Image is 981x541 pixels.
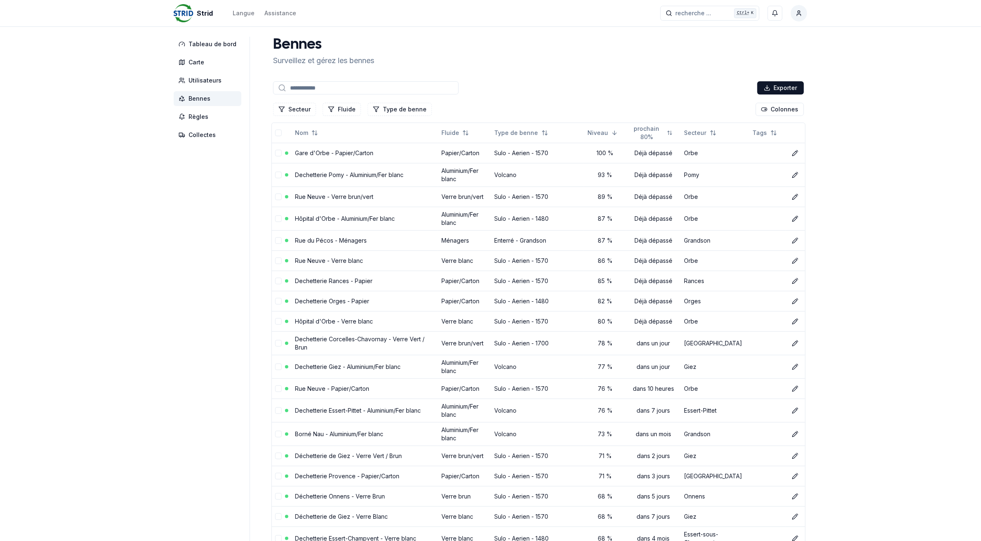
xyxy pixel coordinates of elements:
button: select-row [275,473,282,480]
td: [GEOGRAPHIC_DATA] [681,331,750,355]
td: Verre brun/vert [438,331,491,355]
div: dans 5 jours [630,492,678,501]
div: dans un jour [630,339,678,347]
td: Volcano [491,422,585,446]
td: Onnens [681,486,750,506]
div: dans 10 heures [630,385,678,393]
a: Dechetterie Rances - Papier [295,277,373,284]
td: Sulo - Aerien - 1570 [491,311,585,331]
span: recherche ... [676,9,712,17]
a: Rue du Pécos - Ménagers [295,237,367,244]
td: Aluminium/Fer blanc [438,355,491,378]
td: Aluminium/Fer blanc [438,163,491,187]
button: select-row [275,194,282,200]
a: Collectes [174,128,245,142]
td: Sulo - Aerien - 1570 [491,506,585,527]
div: Déjà dépassé [630,277,678,285]
div: 71 % [587,472,623,480]
button: select-all [275,130,282,136]
a: Hôpital d'Orbe - Verre blanc [295,318,373,325]
td: Sulo - Aerien - 1570 [491,143,585,163]
a: Règles [174,109,245,124]
td: Volcano [491,163,585,187]
span: Bennes [189,94,210,103]
span: prochain 80% [630,125,664,141]
span: Niveau [587,129,608,137]
td: Grandson [681,422,750,446]
a: Assistance [264,8,296,18]
img: Strid Logo [174,3,193,23]
button: select-row [275,172,282,178]
div: dans un jour [630,363,678,371]
button: select-row [275,237,282,244]
td: Rances [681,271,750,291]
a: Tableau de bord [174,37,245,52]
td: Verre brun/vert [438,446,491,466]
span: Règles [189,113,208,121]
button: Langue [233,8,255,18]
div: 87 % [587,236,623,245]
td: Sulo - Aerien - 1480 [491,207,585,230]
div: 82 % [587,297,623,305]
td: Papier/Carton [438,378,491,399]
td: Sulo - Aerien - 1570 [491,378,585,399]
a: Dechetterie Corcelles-Chavornay - Verre Vert / Brun [295,335,424,351]
button: select-row [275,385,282,392]
div: Langue [233,9,255,17]
div: dans 3 jours [630,472,678,480]
div: Déjà dépassé [630,215,678,223]
td: Sulo - Aerien - 1480 [491,291,585,311]
a: Déchetterie de Giez - Verre Vert / Brun [295,452,402,459]
span: Carte [189,58,204,66]
a: Dechetterie Giez - Aluminium/Fer blanc [295,363,401,370]
div: Déjà dépassé [630,193,678,201]
td: Sulo - Aerien - 1570 [491,446,585,466]
td: Verre brun/vert [438,187,491,207]
div: Déjà dépassé [630,171,678,179]
a: Hôpital d'Orbe - Aluminium/Fer blanc [295,215,395,222]
div: 77 % [587,363,623,371]
a: Dechetterie Orges - Papier [295,298,369,305]
td: Ménagers [438,230,491,250]
div: dans un mois [630,430,678,438]
td: Papier/Carton [438,271,491,291]
td: Orbe [681,311,750,331]
button: select-row [275,364,282,370]
a: Rue Neuve - Papier/Carton [295,385,369,392]
div: dans 7 jours [630,406,678,415]
td: Papier/Carton [438,291,491,311]
td: Volcano [491,399,585,422]
button: Filtrer les lignes [273,103,316,116]
button: Exporter [757,81,804,94]
span: Utilisateurs [189,76,222,85]
a: Déchetterie Onnens - Verre Brun [295,493,385,500]
div: 89 % [587,193,623,201]
td: Orbe [681,143,750,163]
button: select-row [275,318,282,325]
span: Type de benne [495,129,538,137]
span: Collectes [189,131,216,139]
button: Filtrer les lignes [368,103,432,116]
a: Dechetterie Pomy - Aluminium/Fer blanc [295,171,403,178]
td: Giez [681,355,750,378]
a: Rue Neuve - Verre brun/vert [295,193,373,200]
div: 73 % [587,430,623,438]
td: Sulo - Aerien - 1570 [491,187,585,207]
span: Secteur [684,129,707,137]
td: Sulo - Aerien - 1570 [491,466,585,486]
td: Aluminium/Fer blanc [438,207,491,230]
td: Papier/Carton [438,466,491,486]
span: Tags [753,129,767,137]
a: Borné Nau - Aluminium/Fer blanc [295,430,383,437]
button: select-row [275,258,282,264]
td: Orbe [681,378,750,399]
td: Essert-Pittet [681,399,750,422]
div: 80 % [587,317,623,326]
p: Surveillez et gérez les bennes [273,55,374,66]
button: Not sorted. Click to sort ascending. [490,126,553,139]
div: 76 % [587,406,623,415]
td: Pomy [681,163,750,187]
button: select-row [275,431,282,437]
button: select-row [275,407,282,414]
